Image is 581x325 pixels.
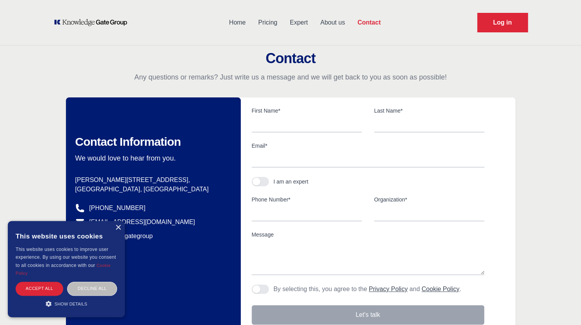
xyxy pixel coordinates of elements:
a: Request Demo [477,13,528,32]
label: Organization* [374,196,484,203]
p: [PERSON_NAME][STREET_ADDRESS], [75,175,222,185]
h2: Contact Information [75,135,222,149]
a: Cookie Policy [421,286,459,292]
label: First Name* [252,107,362,115]
span: Show details [55,302,87,306]
div: Accept all [16,282,63,295]
div: I am an expert [274,178,309,185]
label: Email* [252,142,484,150]
div: Close [115,225,121,231]
a: Pricing [252,12,284,33]
div: This website uses cookies [16,227,117,246]
p: We would love to hear from you. [75,154,222,163]
iframe: Chat Widget [542,288,581,325]
a: Cookie Policy [16,263,111,276]
a: [PHONE_NUMBER] [89,203,146,213]
button: Let's talk [252,305,484,325]
label: Phone Number* [252,196,362,203]
a: Home [223,12,252,33]
div: Decline all [67,282,117,295]
a: Contact [351,12,387,33]
label: Last Name* [374,107,484,115]
a: Expert [284,12,314,33]
a: [EMAIL_ADDRESS][DOMAIN_NAME] [89,217,195,227]
p: By selecting this, you agree to the and . [274,284,461,294]
p: [GEOGRAPHIC_DATA], [GEOGRAPHIC_DATA] [75,185,222,194]
span: This website uses cookies to improve user experience. By using our website you consent to all coo... [16,247,116,268]
div: Show details [16,300,117,307]
a: About us [314,12,351,33]
label: Message [252,231,484,238]
a: KOL Knowledge Platform: Talk to Key External Experts (KEE) [53,19,133,26]
a: Privacy Policy [369,286,408,292]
